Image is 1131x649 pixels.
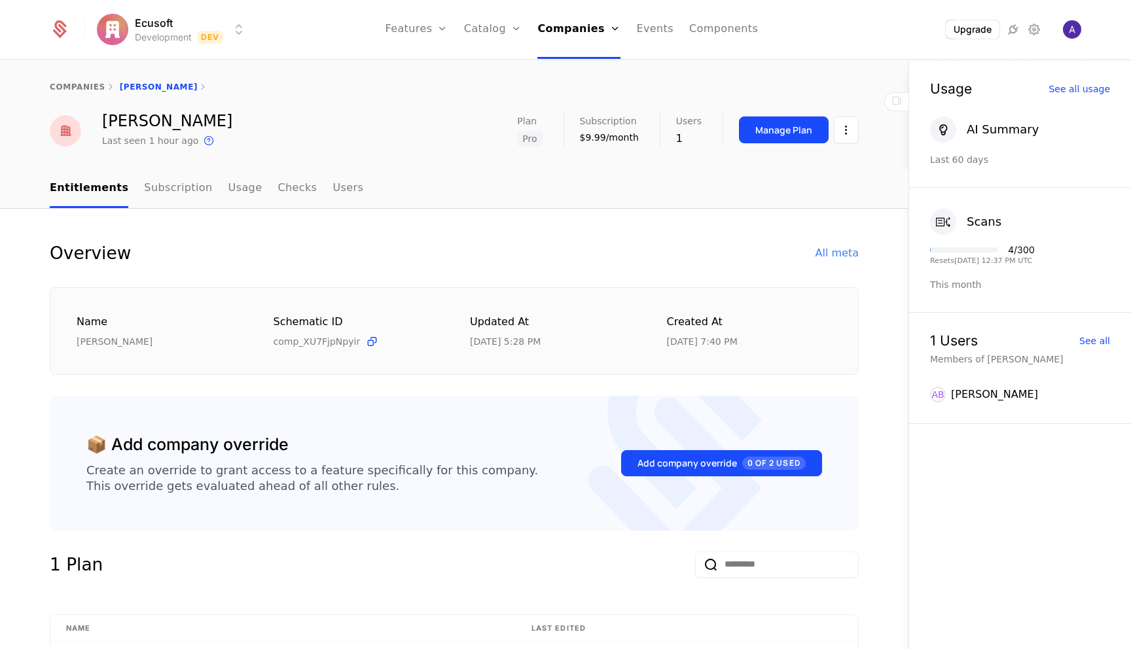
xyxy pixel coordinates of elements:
div: Usage [930,82,972,96]
div: 4 / 300 [1008,245,1035,254]
div: See all [1079,336,1110,345]
div: AI Summary [967,120,1039,139]
div: 8/22/25, 5:28 PM [470,335,541,348]
button: Select action [834,116,859,143]
div: Last seen 1 hour ago [102,134,198,147]
a: Usage [228,169,262,208]
div: Members of [PERSON_NAME] [930,353,1110,366]
span: Dev [197,31,224,44]
th: Last edited [516,615,858,642]
nav: Main [50,169,859,208]
div: Scans [967,213,1001,231]
div: Development [135,31,192,44]
div: [PERSON_NAME] [951,387,1038,402]
th: Name [50,615,516,642]
a: Checks [278,169,317,208]
div: 1 Users [930,334,978,347]
div: 3/30/25, 7:40 PM [667,335,738,348]
button: AI Summary [930,116,1039,143]
a: Subscription [144,169,212,208]
div: 1 [676,131,702,147]
div: $9.99/month [580,131,639,144]
a: Users [332,169,363,208]
span: Subscription [580,116,637,126]
div: Add company override [637,457,806,470]
img: Alvaro Bodero [1063,20,1081,39]
div: AB [930,387,946,402]
button: Add company override0 of 2 Used [621,450,822,476]
a: Integrations [1005,22,1021,37]
div: [PERSON_NAME] [102,113,232,129]
div: 1 Plan [50,552,103,578]
div: Manage Plan [755,124,812,137]
button: Upgrade [946,20,999,39]
div: Overview [50,240,131,266]
div: Last 60 days [930,153,1110,166]
div: Name [77,314,242,330]
span: 0 of 2 Used [742,457,806,470]
button: Select environment [101,15,247,44]
span: Plan [517,116,537,126]
img: Alvaro Bodero [50,115,81,147]
div: Created at [667,314,833,330]
div: See all usage [1049,84,1110,94]
span: comp_XU7FjpNpyir [274,335,361,348]
div: Resets [DATE] 12:37 PM UTC [930,257,1035,264]
button: Scans [930,209,1001,235]
span: Ecusoft [135,15,173,31]
span: Users [676,116,702,126]
div: [PERSON_NAME] [77,335,242,348]
ul: Choose Sub Page [50,169,363,208]
a: companies [50,82,105,92]
img: Ecusoft [97,14,128,45]
div: All meta [816,245,859,261]
button: Manage Plan [739,116,829,143]
div: Create an override to grant access to a feature specifically for this company. This override gets... [86,463,538,494]
div: 📦 Add company override [86,432,289,457]
div: Updated at [470,314,636,330]
div: Schematic ID [274,314,439,330]
button: Open user button [1063,20,1081,39]
a: Settings [1026,22,1042,37]
span: Pro [517,131,542,147]
a: Entitlements [50,169,128,208]
div: This month [930,278,1110,291]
